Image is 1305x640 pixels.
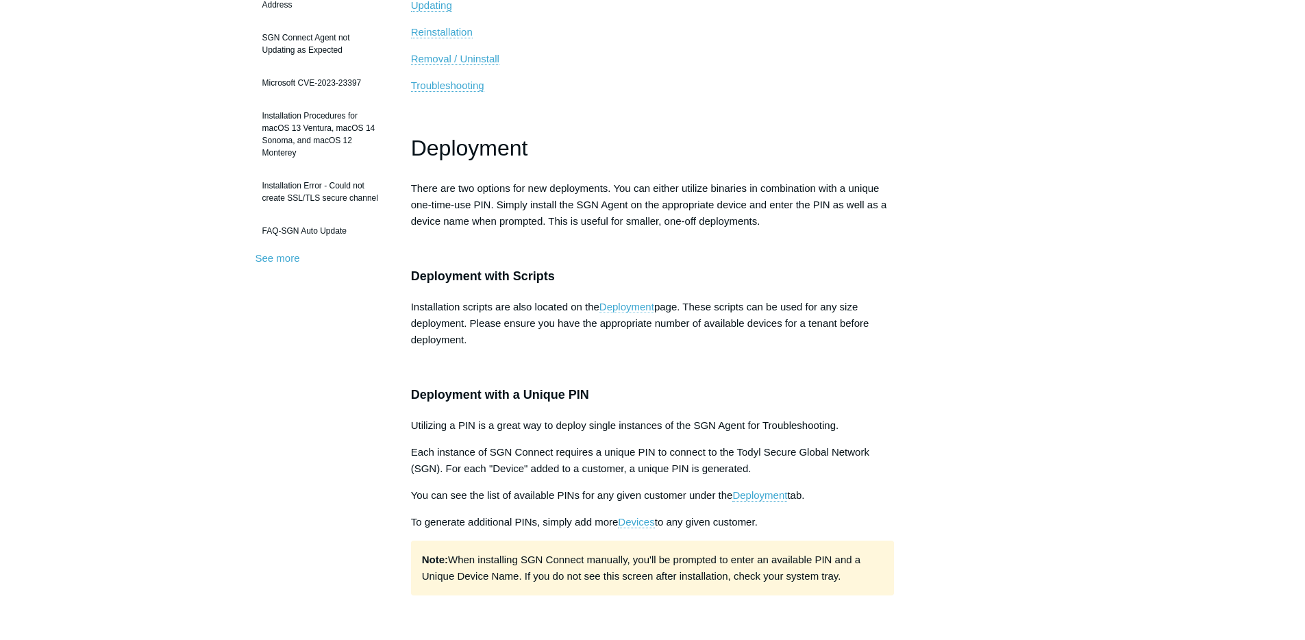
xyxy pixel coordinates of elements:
[411,79,484,91] span: Troubleshooting
[411,419,839,431] span: Utilizing a PIN is a great way to deploy single instances of the SGN Agent for Troubleshooting.
[256,70,390,96] a: Microsoft CVE-2023-23397
[411,388,589,402] span: Deployment with a Unique PIN
[618,516,654,528] a: Devices
[256,173,390,211] a: Installation Error - Could not create SSL/TLS secure channel
[411,26,473,38] a: Reinstallation
[256,252,300,264] a: See more
[411,182,887,227] span: There are two options for new deployments. You can either utilize binaries in combination with a ...
[411,489,733,501] span: You can see the list of available PINs for any given customer under the
[732,489,787,502] a: Deployment
[411,136,528,160] span: Deployment
[422,554,448,565] strong: Note:
[411,541,895,595] p: When installing SGN Connect manually, you'll be prompted to enter an available PIN and a Unique D...
[411,301,869,345] span: page. These scripts can be used for any size deployment. Please ensure you have the appropriate n...
[256,25,390,63] a: SGN Connect Agent not Updating as Expected
[411,301,599,312] span: Installation scripts are also located on the
[411,53,499,64] span: Removal / Uninstall
[411,516,619,528] span: To generate additional PINs, simply add more
[256,218,390,244] a: FAQ-SGN Auto Update
[411,53,499,65] a: Removal / Uninstall
[411,446,869,474] span: Each instance of SGN Connect requires a unique PIN to connect to the Todyl Secure Global Network ...
[787,489,804,501] span: tab.
[411,269,555,283] span: Deployment with Scripts
[411,79,484,92] a: Troubleshooting
[256,103,390,166] a: Installation Procedures for macOS 13 Ventura, macOS 14 Sonoma, and macOS 12 Monterey
[655,516,758,528] span: to any given customer.
[599,301,654,313] a: Deployment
